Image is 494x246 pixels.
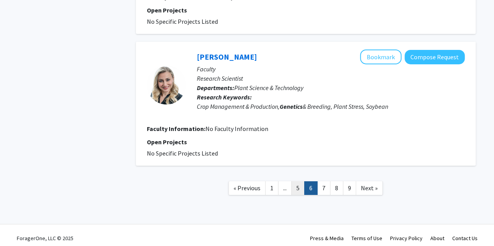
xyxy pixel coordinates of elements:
span: Next » [361,184,378,192]
a: Press & Media [310,235,344,242]
span: « Previous [234,184,260,192]
p: Open Projects [147,137,465,147]
span: Plant Science & Technology [234,84,303,92]
b: Research Keywords: [197,93,252,101]
a: Next [356,181,383,195]
a: Privacy Policy [390,235,423,242]
a: 9 [343,181,356,195]
a: Contact Us [452,235,478,242]
span: No Specific Projects Listed [147,18,218,25]
a: 6 [304,181,317,195]
button: Add Mariola Usovsky to Bookmarks [360,50,401,64]
p: Open Projects [147,5,465,15]
a: Previous [228,181,266,195]
a: About [430,235,444,242]
button: Compose Request to Mariola Usovsky [405,50,465,64]
b: Genetics [280,103,303,110]
span: No Faculty Information [205,125,268,133]
a: 7 [317,181,330,195]
b: Departments: [197,84,234,92]
a: 5 [291,181,305,195]
a: [PERSON_NAME] [197,52,257,62]
div: Crop Management & Production, & Breeding, Plant Stress, Soybean [197,102,465,111]
nav: Page navigation [136,173,476,205]
p: Research Scientist [197,74,465,83]
span: ... [283,184,287,192]
span: No Specific Projects Listed [147,149,218,157]
b: Faculty Information: [147,125,205,133]
a: 1 [265,181,278,195]
a: 8 [330,181,343,195]
iframe: Chat [6,211,33,240]
p: Faculty [197,64,465,74]
a: Terms of Use [351,235,382,242]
